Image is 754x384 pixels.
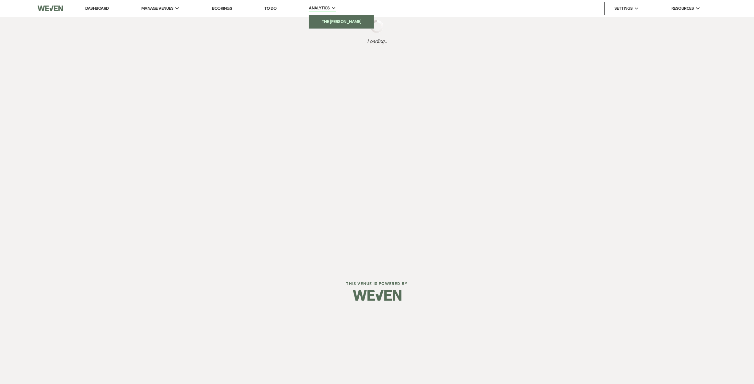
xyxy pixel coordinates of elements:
[264,6,276,11] a: To Do
[309,5,330,11] span: Analytics
[614,5,633,12] span: Settings
[38,2,63,15] img: Weven Logo
[367,38,387,45] span: Loading...
[671,5,694,12] span: Resources
[370,20,383,33] img: loading spinner
[212,6,232,11] a: Bookings
[312,18,371,25] li: The [PERSON_NAME]
[86,6,109,11] a: Dashboard
[309,15,374,28] a: The [PERSON_NAME]
[353,284,401,307] img: Weven Logo
[141,5,173,12] span: Manage Venues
